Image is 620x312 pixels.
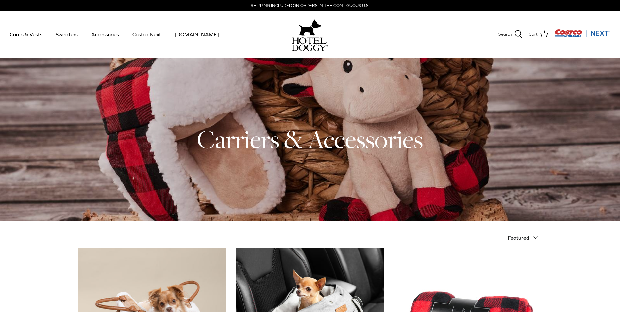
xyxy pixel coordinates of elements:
a: Cart [529,30,548,39]
img: hoteldoggy.com [299,18,322,37]
a: Accessories [85,23,125,45]
button: Featured [508,231,542,245]
a: Visit Costco Next [555,33,610,38]
a: [DOMAIN_NAME] [169,23,225,45]
span: Cart [529,31,538,38]
img: Costco Next [555,29,610,37]
a: Coats & Vests [4,23,48,45]
a: Costco Next [126,23,167,45]
span: Search [498,31,512,38]
a: Search [498,30,522,39]
span: Featured [508,235,529,241]
a: Sweaters [50,23,84,45]
h1: Carriers & Accessories [78,123,542,155]
a: hoteldoggy.com hoteldoggycom [292,18,328,51]
img: hoteldoggycom [292,37,328,51]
